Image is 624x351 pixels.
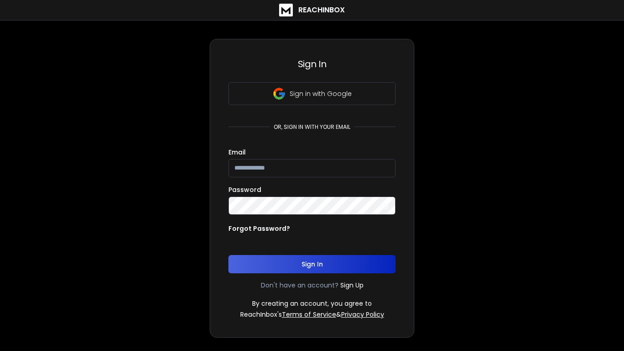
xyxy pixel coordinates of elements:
a: Terms of Service [282,310,336,319]
button: Sign in with Google [228,82,396,105]
p: Sign in with Google [290,89,352,98]
p: Forgot Password? [228,224,290,233]
label: Email [228,149,246,155]
h3: Sign In [228,58,396,70]
h1: ReachInbox [298,5,345,16]
a: Sign Up [340,281,364,290]
button: Sign In [228,255,396,273]
p: or, sign in with your email [270,123,354,131]
a: ReachInbox [279,4,345,16]
label: Password [228,186,261,193]
img: logo [279,4,293,16]
p: Don't have an account? [261,281,338,290]
a: Privacy Policy [341,310,384,319]
p: By creating an account, you agree to [252,299,372,308]
p: ReachInbox's & [240,310,384,319]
